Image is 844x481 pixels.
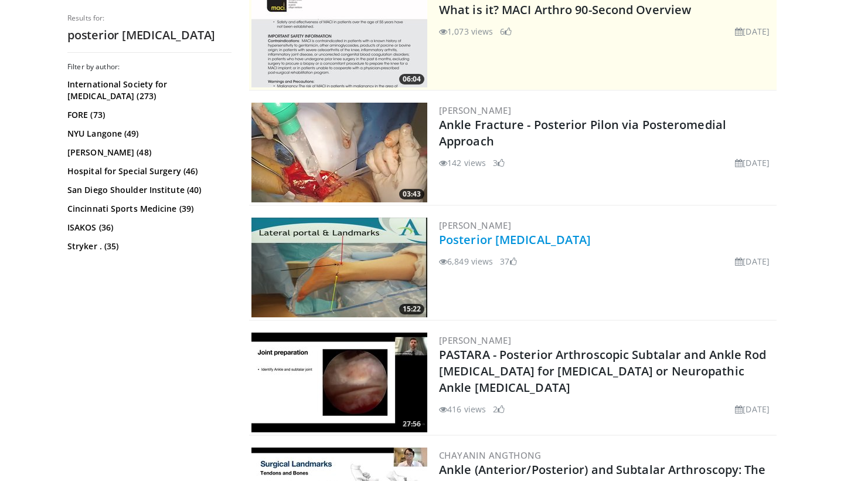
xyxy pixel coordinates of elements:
img: 96e9603a-ae17-4ec1-b4d8-ea1df7a30e1b.300x170_q85_crop-smart_upscale.jpg [251,333,427,432]
li: 37 [500,255,516,267]
img: a5e3fb93-4d95-4492-9c4d-77a4a7e751ab.300x170_q85_crop-smart_upscale.jpg [251,218,427,317]
h2: posterior [MEDICAL_DATA] [67,28,232,43]
li: [DATE] [735,25,770,38]
h3: Filter by author: [67,62,232,72]
a: FORE (73) [67,109,229,121]
li: 6 [500,25,512,38]
a: PASTARA - Posterior Arthroscopic Subtalar and Ankle Rod [MEDICAL_DATA] for [MEDICAL_DATA] or Neur... [439,347,767,395]
span: 27:56 [399,419,424,429]
a: [PERSON_NAME] [439,219,511,231]
li: 6,849 views [439,255,493,267]
a: ISAKOS (36) [67,222,229,233]
li: 1,073 views [439,25,493,38]
a: International Society for [MEDICAL_DATA] (273) [67,79,229,102]
a: Posterior [MEDICAL_DATA] [439,232,591,248]
a: What is it? MACI Arthro 90-Second Overview [439,2,691,18]
li: 142 views [439,157,486,169]
span: 15:22 [399,304,424,314]
a: Stryker . (35) [67,240,229,252]
a: Chayanin Angthong [439,449,542,461]
a: [PERSON_NAME] [439,334,511,346]
img: e384fb8a-f4bd-410d-a5b4-472c618d94ed.300x170_q85_crop-smart_upscale.jpg [251,103,427,202]
a: 27:56 [251,333,427,432]
span: 03:43 [399,189,424,199]
li: [DATE] [735,255,770,267]
a: 03:43 [251,103,427,202]
li: [DATE] [735,403,770,415]
a: San Diego Shoulder Institute (40) [67,184,229,196]
a: Ankle Fracture - Posterior Pilon via Posteromedial Approach [439,117,726,149]
li: 2 [493,403,505,415]
li: 3 [493,157,505,169]
a: [PERSON_NAME] [439,104,511,116]
a: NYU Langone (49) [67,128,229,140]
li: [DATE] [735,157,770,169]
li: 416 views [439,403,486,415]
a: [PERSON_NAME] (48) [67,147,229,158]
a: 15:22 [251,218,427,317]
a: Hospital for Special Surgery (46) [67,165,229,177]
a: Cincinnati Sports Medicine (39) [67,203,229,215]
span: 06:04 [399,74,424,84]
p: Results for: [67,13,232,23]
